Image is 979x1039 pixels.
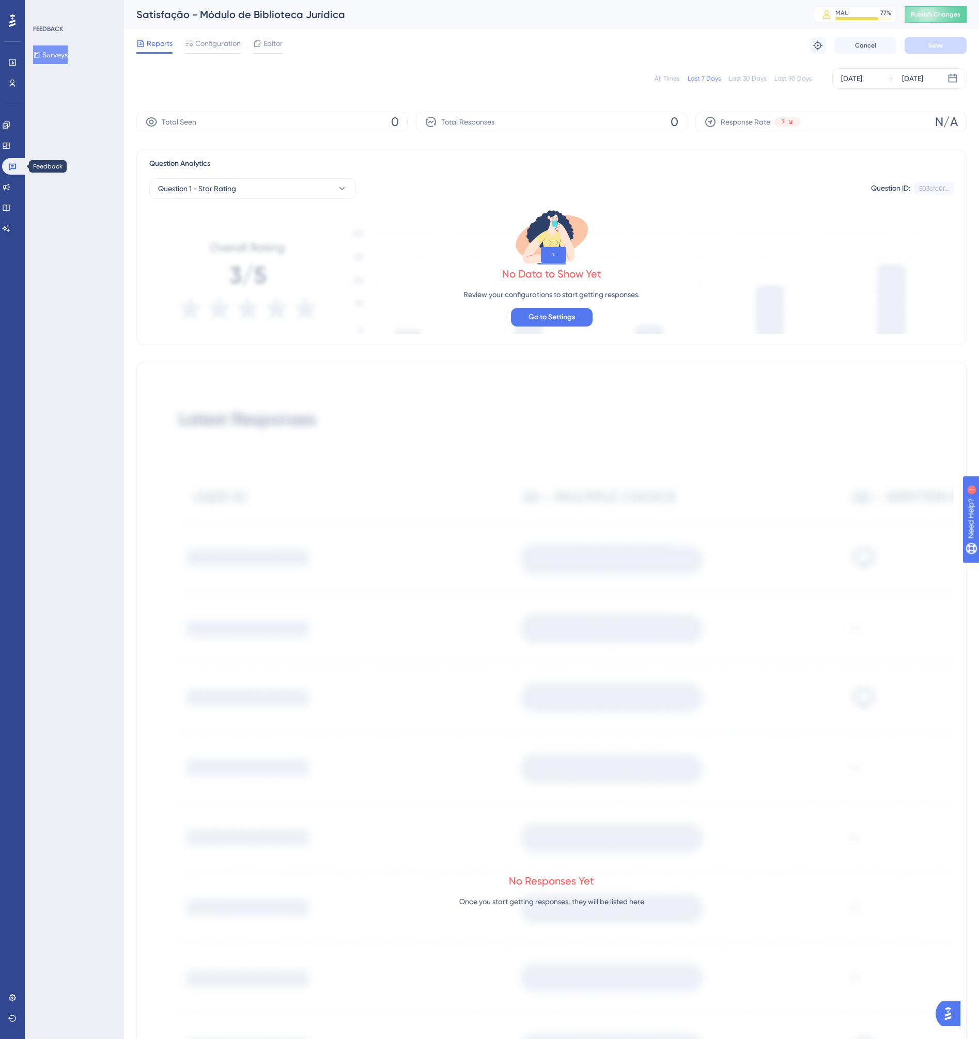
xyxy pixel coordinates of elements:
[729,74,766,83] div: Last 30 Days
[935,114,958,130] span: N/A
[905,6,967,23] button: Publish Changes
[459,895,644,908] p: Once you start getting responses, they will be listed here
[721,116,770,128] span: Response Rate
[671,114,678,130] span: 0
[72,5,75,13] div: 1
[33,45,68,64] button: Surveys
[162,116,196,128] span: Total Seen
[655,74,679,83] div: All Times
[782,118,785,126] span: 7
[905,37,967,54] button: Save
[158,182,236,195] span: Question 1 - Star Rating
[149,178,356,199] button: Question 1 - Star Rating
[688,74,721,83] div: Last 7 Days
[911,10,960,19] span: Publish Changes
[928,41,943,50] span: Save
[391,114,399,130] span: 0
[502,267,601,281] div: No Data to Show Yet
[871,182,910,195] div: Question ID:
[511,308,593,327] button: Go to Settings
[936,998,967,1029] iframe: UserGuiding AI Assistant Launcher
[149,158,210,170] span: Question Analytics
[855,41,876,50] span: Cancel
[880,9,891,17] div: 77 %
[263,37,283,50] span: Editor
[902,72,923,85] div: [DATE]
[835,9,849,17] div: MAU
[841,72,862,85] div: [DATE]
[509,874,594,888] div: No Responses Yet
[441,116,494,128] span: Total Responses
[136,7,788,22] div: Satisfação - Módulo de Biblioteca Jurídica
[834,37,896,54] button: Cancel
[195,37,241,50] span: Configuration
[463,288,640,301] p: Review your configurations to start getting responses.
[147,37,173,50] span: Reports
[919,184,949,193] div: 503cfc0f...
[774,74,812,83] div: Last 90 Days
[24,3,65,15] span: Need Help?
[33,25,63,33] div: FEEDBACK
[529,311,575,323] span: Go to Settings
